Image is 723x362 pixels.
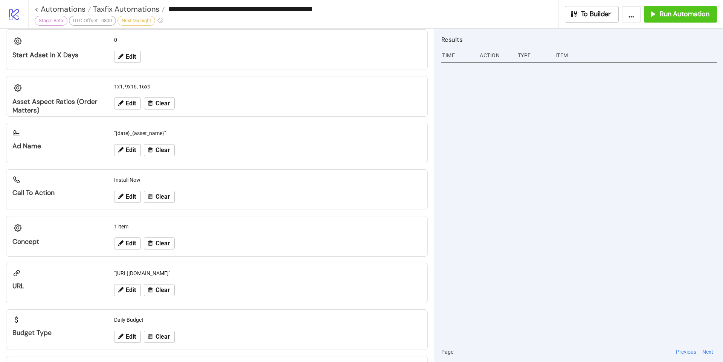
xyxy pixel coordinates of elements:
[441,35,717,44] h2: Results
[114,51,141,63] button: Edit
[12,97,102,115] div: Asset Aspect Ratios (Order Matters)
[35,16,67,26] div: Stage: Beta
[156,240,170,247] span: Clear
[12,189,102,197] div: Call to Action
[111,33,424,47] div: 0
[660,10,709,18] span: Run Automation
[144,191,175,203] button: Clear
[156,147,170,154] span: Clear
[126,100,136,107] span: Edit
[114,237,141,249] button: Edit
[12,237,102,246] div: Concept
[69,16,116,26] div: UTC-Offset: -0800
[114,191,141,203] button: Edit
[12,282,102,291] div: URL
[156,333,170,340] span: Clear
[126,193,136,200] span: Edit
[111,79,424,94] div: 1x1, 9x16, 16x9
[144,331,175,343] button: Clear
[35,5,91,13] a: < Automations
[126,240,136,247] span: Edit
[479,48,511,62] div: Action
[117,16,155,26] div: Next Midnight
[644,6,717,23] button: Run Automation
[126,147,136,154] span: Edit
[622,6,641,23] button: ...
[156,193,170,200] span: Clear
[674,348,699,356] button: Previous
[144,144,175,156] button: Clear
[144,237,175,249] button: Clear
[144,284,175,296] button: Clear
[441,48,474,62] div: Time
[111,219,424,234] div: 1 item
[441,348,453,356] span: Page
[126,53,136,60] span: Edit
[12,142,102,151] div: Ad Name
[111,313,424,327] div: Daily Budget
[565,6,619,23] button: To Builder
[581,10,611,18] span: To Builder
[517,48,549,62] div: Type
[114,284,141,296] button: Edit
[126,287,136,294] span: Edit
[111,266,424,280] div: "[URL][DOMAIN_NAME]"
[114,97,141,110] button: Edit
[126,333,136,340] span: Edit
[700,348,715,356] button: Next
[12,51,102,59] div: Start Adset in X Days
[12,329,102,337] div: Budget Type
[156,100,170,107] span: Clear
[91,4,159,14] span: Taxfix Automations
[156,287,170,294] span: Clear
[555,48,717,62] div: Item
[111,173,424,187] div: Install Now
[114,144,141,156] button: Edit
[111,126,424,140] div: "{date}_{asset_name}"
[114,331,141,343] button: Edit
[91,5,165,13] a: Taxfix Automations
[144,97,175,110] button: Clear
